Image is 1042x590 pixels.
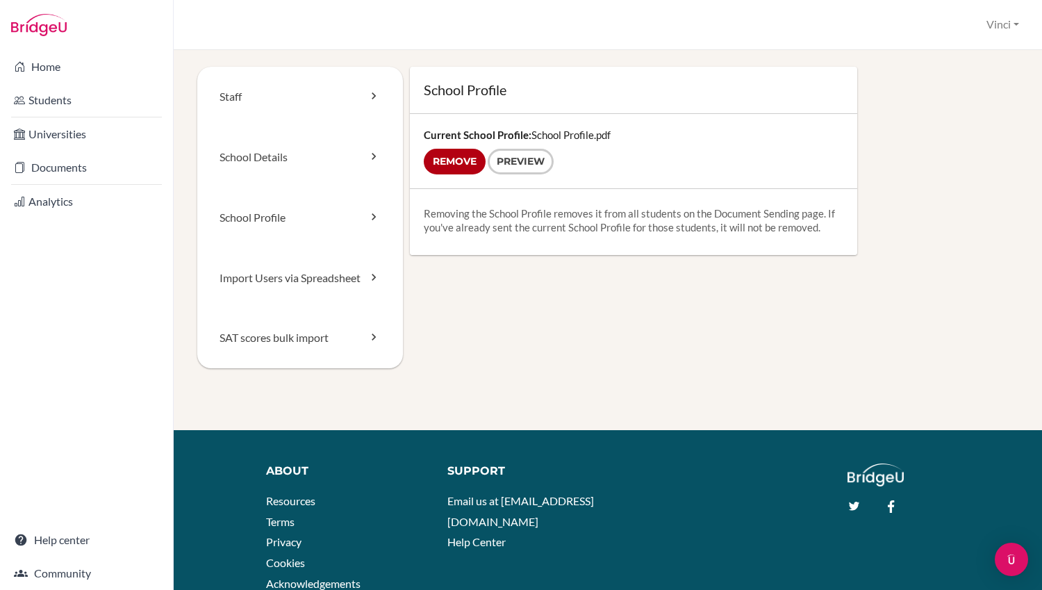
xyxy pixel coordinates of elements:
[424,81,844,99] h1: School Profile
[197,248,403,309] a: Import Users via Spreadsheet
[11,14,67,36] img: Bridge-U
[3,188,170,215] a: Analytics
[3,154,170,181] a: Documents
[980,12,1025,38] button: Vinci
[424,129,531,141] strong: Current School Profile:
[266,515,295,528] a: Terms
[266,494,315,507] a: Resources
[447,535,506,548] a: Help Center
[424,149,486,174] input: Remove
[266,535,301,548] a: Privacy
[197,188,403,248] a: School Profile
[3,86,170,114] a: Students
[3,559,170,587] a: Community
[266,556,305,569] a: Cookies
[197,127,403,188] a: School Details
[197,67,403,127] a: Staff
[488,149,554,174] a: Preview
[447,464,597,480] div: Support
[197,308,403,368] a: SAT scores bulk import
[410,114,858,188] div: School Profile.pdf
[424,206,844,234] p: Removing the School Profile removes it from all students on the Document Sending page. If you've ...
[847,464,904,486] img: logo_white@2x-f4f0deed5e89b7ecb1c2cc34c3e3d731f90f0f143d5ea2071677605dd97b5244.png
[447,494,594,528] a: Email us at [EMAIL_ADDRESS][DOMAIN_NAME]
[3,53,170,81] a: Home
[3,120,170,148] a: Universities
[266,464,427,480] div: About
[266,577,361,590] a: Acknowledgements
[995,543,1028,576] div: Open Intercom Messenger
[3,526,170,554] a: Help center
